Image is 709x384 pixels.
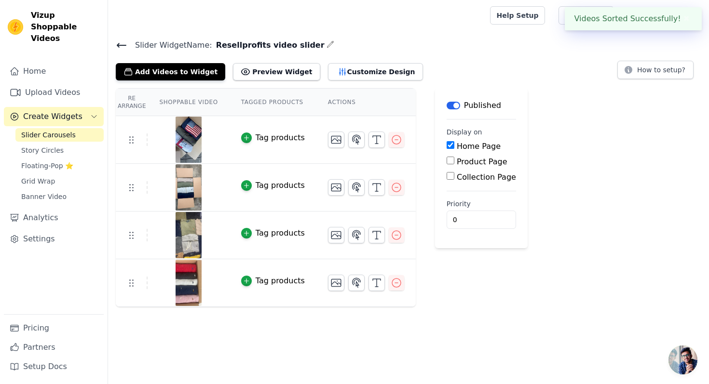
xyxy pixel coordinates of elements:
span: Story Circles [21,146,64,155]
button: Tag products [241,227,305,239]
label: Priority [447,199,516,209]
a: Grid Wrap [15,174,104,188]
a: Story Circles [15,144,104,157]
img: vizup-images-a2f5.png [175,260,202,306]
button: Tag products [241,132,305,144]
div: Edit Name [327,39,334,52]
button: R [DOMAIN_NAME] [622,7,701,24]
div: Tag products [256,180,305,191]
button: Change Thumbnail [328,179,344,196]
a: Pricing [4,318,104,338]
span: Banner Video [21,192,67,201]
a: Help Setup [490,6,545,25]
button: How to setup? [617,61,694,79]
span: Floating-Pop ⭐ [21,161,73,171]
a: Partners [4,338,104,357]
img: vizup-images-556b.png [175,164,202,211]
th: Actions [316,89,416,116]
a: Slider Carousels [15,128,104,142]
button: Preview Widget [233,63,320,80]
label: Collection Page [457,172,516,182]
span: Slider Carousels [21,130,76,140]
img: vizup-images-d60b.png [175,117,202,163]
button: Tag products [241,275,305,287]
a: Settings [4,229,104,249]
div: Tag products [256,132,305,144]
a: Banner Video [15,190,104,203]
button: Add Videos to Widget [116,63,225,80]
a: Setup Docs [4,357,104,376]
span: Grid Wrap [21,176,55,186]
button: Customize Design [328,63,423,80]
span: Vizup Shoppable Videos [31,10,100,44]
button: Close [681,13,692,25]
p: [DOMAIN_NAME] [637,7,701,24]
button: Change Thumbnail [328,132,344,148]
th: Re Arrange [116,89,148,116]
span: Resellprofits video slider [212,40,325,51]
th: Shoppable Video [148,89,229,116]
a: Open de chat [668,345,697,374]
button: Change Thumbnail [328,275,344,291]
th: Tagged Products [230,89,316,116]
a: Book Demo [559,6,614,25]
a: Home [4,62,104,81]
button: Create Widgets [4,107,104,126]
span: Slider Widget Name: [127,40,212,51]
img: vizup-images-30bf.png [175,212,202,258]
a: Floating-Pop ⭐ [15,159,104,172]
button: Change Thumbnail [328,227,344,243]
a: Analytics [4,208,104,227]
div: Tag products [256,227,305,239]
div: Tag products [256,275,305,287]
button: Tag products [241,180,305,191]
a: How to setup? [617,67,694,77]
label: Product Page [457,157,507,166]
img: Vizup [8,19,23,35]
span: Create Widgets [23,111,82,122]
label: Home Page [457,142,501,151]
p: Published [464,100,501,111]
a: Upload Videos [4,83,104,102]
legend: Display on [447,127,482,137]
div: Videos Sorted Successfully! [565,7,702,30]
